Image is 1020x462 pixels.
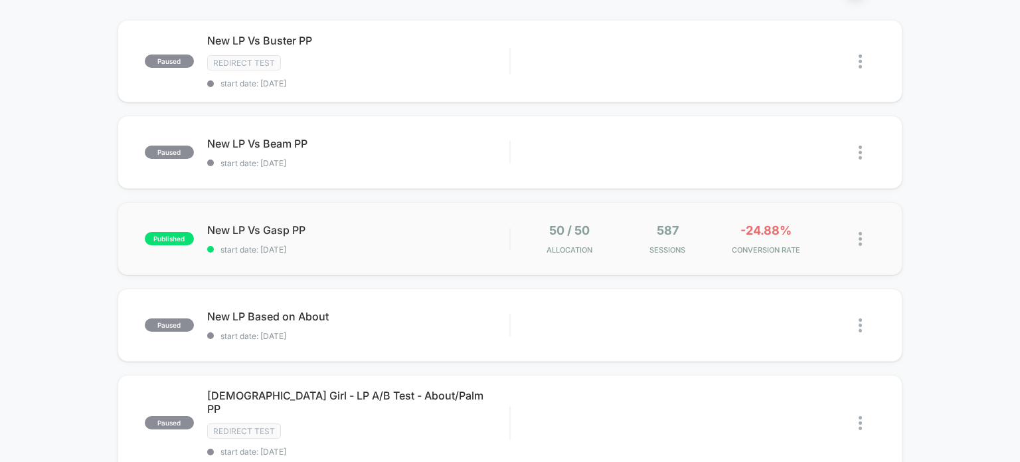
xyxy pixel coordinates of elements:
span: -24.88% [740,223,792,237]
span: start date: [DATE] [207,331,510,341]
span: 587 [657,223,679,237]
span: New LP Vs Beam PP [207,137,510,150]
span: paused [145,55,194,68]
span: paused [145,146,194,159]
span: New LP Vs Buster PP [207,34,510,47]
span: start date: [DATE] [207,78,510,88]
span: [DEMOGRAPHIC_DATA] Girl - LP A/B Test - About/Palm PP [207,389,510,415]
span: New LP Based on About [207,310,510,323]
img: close [859,55,862,68]
img: close [859,146,862,160]
span: start date: [DATE] [207,158,510,168]
span: paused [145,416,194,429]
span: Redirect Test [207,423,281,439]
span: Redirect Test [207,55,281,70]
img: close [859,318,862,332]
img: close [859,232,862,246]
span: start date: [DATE] [207,447,510,457]
span: published [145,232,194,245]
img: close [859,416,862,430]
span: paused [145,318,194,332]
span: CONVERSION RATE [720,245,811,255]
span: start date: [DATE] [207,245,510,255]
span: Allocation [547,245,592,255]
span: Sessions [622,245,713,255]
span: New LP Vs Gasp PP [207,223,510,237]
span: 50 / 50 [549,223,590,237]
